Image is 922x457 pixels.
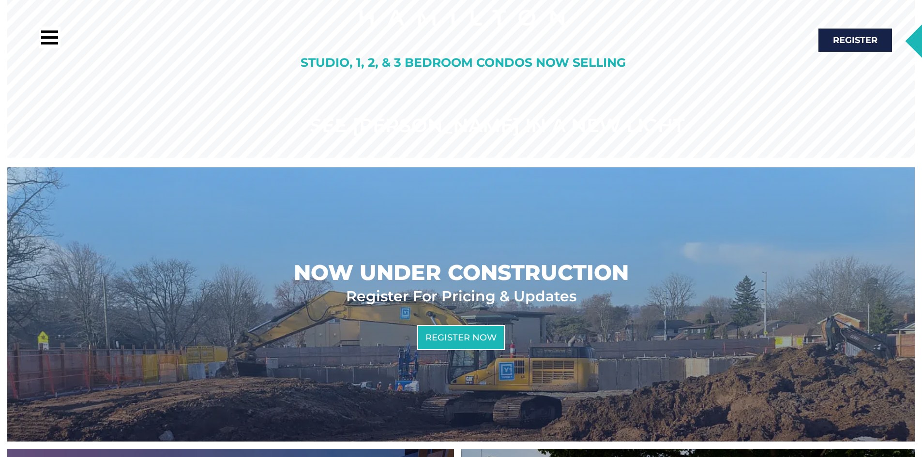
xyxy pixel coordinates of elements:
h2: Register For Pricing & Updates [346,287,576,306]
a: Register [817,28,893,53]
h2: Call: [679,34,808,46]
rs-layer: See [PERSON_NAME] In A New Light [310,116,684,135]
h2: Now Under Construction [294,259,629,286]
a: [PHONE_NUMBER] [710,34,808,45]
a: Register Now [417,325,505,350]
span: Register [833,36,877,44]
span: Register Now [425,333,497,342]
